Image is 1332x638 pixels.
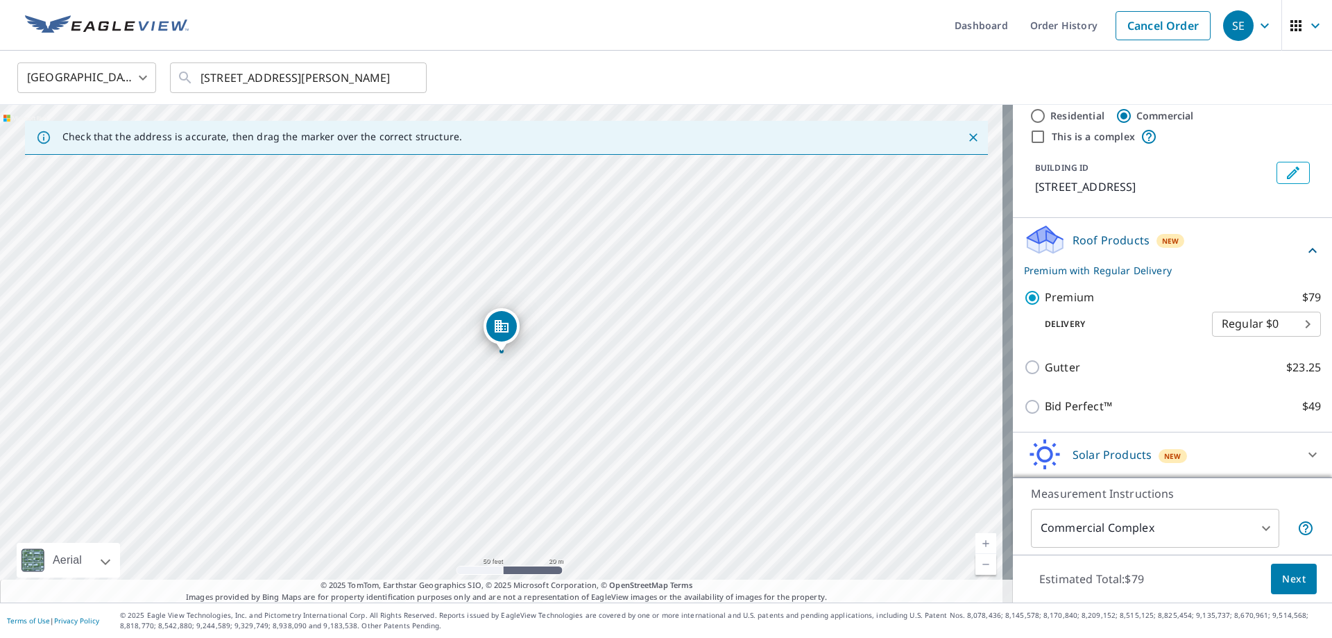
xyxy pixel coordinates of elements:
div: Aerial [49,543,86,578]
span: © 2025 TomTom, Earthstar Geographics SIO, © 2025 Microsoft Corporation, © [321,580,693,591]
p: Bid Perfect™ [1045,398,1112,415]
a: Terms [670,580,693,590]
a: Terms of Use [7,616,50,626]
span: New [1162,235,1179,246]
a: Privacy Policy [54,616,99,626]
span: Next [1282,571,1306,588]
div: Regular $0 [1212,305,1321,344]
p: Premium with Regular Delivery [1024,263,1304,278]
p: $23.25 [1286,359,1321,376]
label: Residential [1050,109,1104,123]
p: Delivery [1024,318,1212,330]
a: OpenStreetMap [609,580,667,590]
div: Solar ProductsNew [1024,438,1321,471]
p: Gutter [1045,359,1080,376]
p: Measurement Instructions [1031,485,1314,502]
a: Current Level 19, Zoom Out [975,554,996,575]
img: EV Logo [25,15,189,36]
input: Search by address or latitude-longitude [200,58,398,97]
span: Each building may require a separate measurement report; if so, your account will be billed per r... [1297,520,1314,537]
p: | [7,616,99,625]
p: $79 [1302,289,1321,306]
a: Cancel Order [1116,11,1211,40]
button: Edit building 1 [1276,162,1310,184]
p: [STREET_ADDRESS] [1035,178,1271,195]
p: Roof Products [1073,232,1150,249]
div: Roof ProductsNewPremium with Regular Delivery [1024,224,1321,278]
div: Dropped pin, building 1, Commercial property, 1405 E Crystal Dr La Grange, KY 40031 [484,308,520,351]
button: Close [964,128,982,146]
p: $49 [1302,398,1321,415]
label: This is a complex [1052,130,1135,144]
div: [GEOGRAPHIC_DATA] [17,58,156,97]
p: BUILDING ID [1035,162,1088,174]
div: Aerial [17,543,120,578]
p: Solar Products [1073,446,1152,463]
div: Commercial Complex [1031,509,1279,548]
a: Current Level 19, Zoom In [975,533,996,554]
p: Premium [1045,289,1094,306]
p: © 2025 Eagle View Technologies, Inc. and Pictometry International Corp. All Rights Reserved. Repo... [120,610,1325,631]
p: Check that the address is accurate, then drag the marker over the correct structure. [62,131,462,143]
p: Estimated Total: $79 [1028,564,1155,594]
button: Next [1271,564,1317,595]
span: New [1164,451,1181,462]
div: SE [1223,10,1254,41]
label: Commercial [1136,109,1194,123]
